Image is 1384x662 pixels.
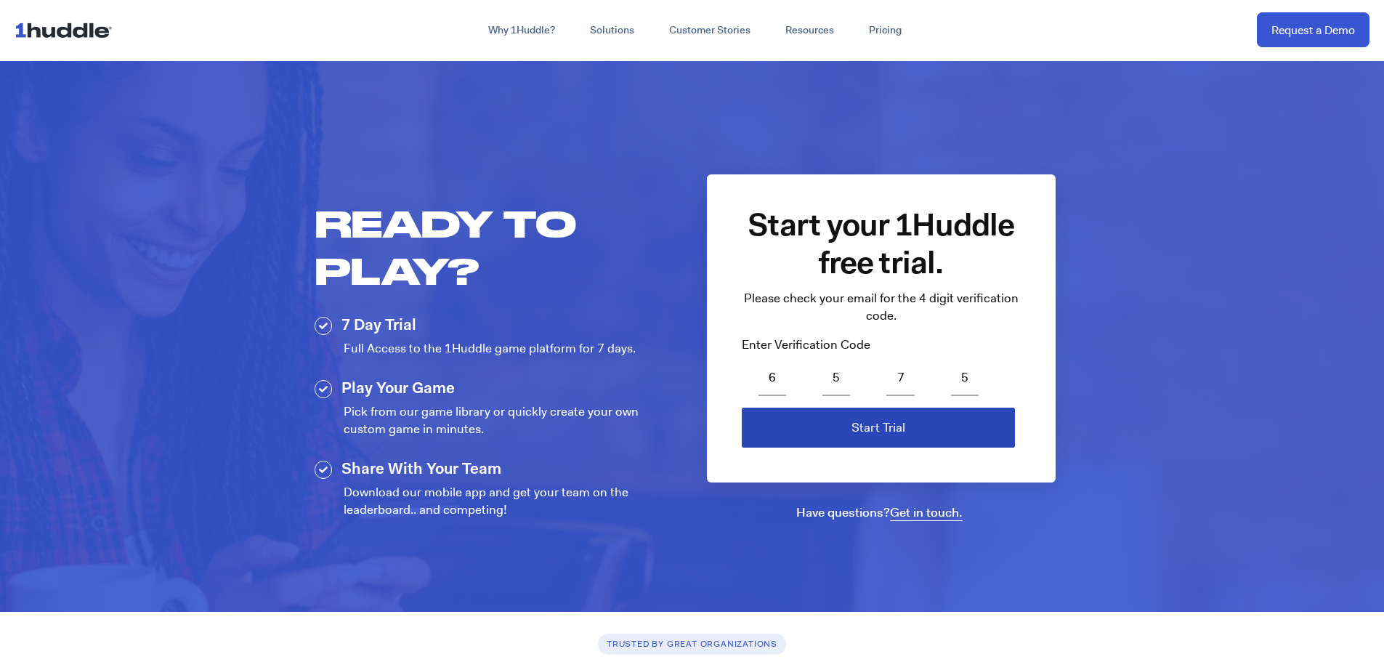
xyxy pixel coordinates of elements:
a: Solutions [572,17,652,44]
span: Full Access to the 1Huddle game platform for 7 days. [344,340,636,356]
label: Enter Verification Code [742,336,870,354]
input: Start Trial [742,408,1015,448]
img: ... [15,16,118,44]
span: Play Your Game [338,379,455,400]
h6: TRUSTED BY GREAT ORGANIZATIONS [598,634,786,655]
p: Have questions? [711,504,1048,522]
span: Download our mobile app and get your team on the leaderboard.. and competing! [344,484,628,517]
a: Why 1Huddle? [471,17,572,44]
a: Resources [768,17,851,44]
span: Share With Your Team [338,459,501,480]
p: Please check your email for the 4 digit verification code. [742,290,1021,325]
a: Customer Stories [652,17,768,44]
a: Pricing [851,17,919,44]
a: Request a Demo [1257,12,1369,48]
span: 7 Day Trial [338,315,416,336]
h3: Start your 1Huddle free trial. [742,209,1021,284]
h1: Ready to Play? [315,200,678,294]
span: Pick from our game library or quickly create your own custom game in minutes. [344,403,639,437]
a: Get in touch. [890,504,963,521]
